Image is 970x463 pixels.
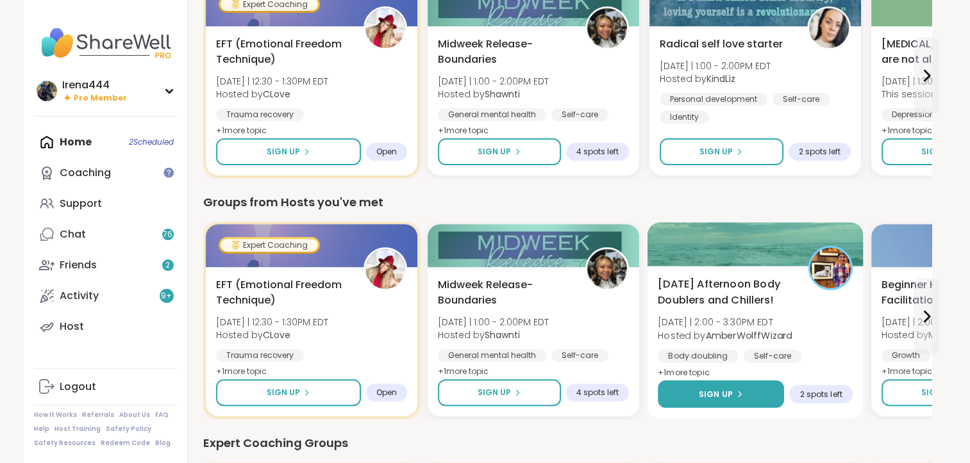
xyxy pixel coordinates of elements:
span: Sign Up [267,146,300,158]
b: Shawnti [485,329,520,341]
div: Coaching [60,166,111,180]
span: 9 + [161,291,172,302]
a: Support [34,188,177,219]
div: Self-care [773,93,830,106]
div: Expert Coaching Groups [203,434,932,452]
a: About Us [119,410,150,419]
span: EFT (Emotional Freedom Technique) [216,277,349,308]
span: Midweek Release-Boundaries [438,37,571,67]
div: Self-care [743,350,801,362]
a: Blog [155,439,171,448]
img: Shawnti [587,249,627,289]
div: Self-care [551,108,608,121]
span: [DATE] | 2:00 - 3:30PM EDT [658,316,792,329]
span: Open [376,147,397,157]
div: Host [60,320,84,334]
div: Trauma recovery [216,349,304,362]
div: General mental health [438,349,546,362]
div: Personal development [660,93,767,106]
div: Logout [60,380,96,394]
span: [DATE] | 1:00 - 2:00PM EDT [660,60,771,72]
img: AmberWolffWizard [810,248,850,288]
span: Hosted by [658,329,792,341]
b: Shawnti [485,88,520,101]
span: Sign Up [921,387,955,398]
a: Safety Resources [34,439,96,448]
iframe: Spotlight [163,167,174,177]
img: CLove [365,249,405,289]
div: Irena444 [62,78,127,92]
b: CLove [263,329,290,341]
span: Sign Up [478,387,511,398]
span: Hosted by [438,88,549,101]
a: How It Works [34,410,77,419]
span: Hosted by [216,88,328,101]
span: Radical self love starter [660,37,783,52]
span: 4 spots left [576,147,619,157]
button: Sign Up [216,138,361,165]
button: Sign Up [660,138,783,165]
div: Support [60,197,102,211]
span: Open [376,387,397,398]
div: Depression [882,108,945,121]
b: AmberWolffWizard [705,329,792,341]
span: Hosted by [438,329,549,341]
a: Chat76 [34,219,177,250]
a: Safety Policy [106,425,151,434]
div: Friends [60,258,97,272]
img: Shawnti [587,8,627,48]
button: Sign Up [658,380,784,408]
div: Expert Coaching [221,239,318,252]
span: 2 spots left [799,389,842,399]
span: [DATE] Afternoon Body Doublers and Chillers! [658,277,794,308]
span: Pro Member [74,93,127,104]
b: KindLiz [707,72,735,85]
a: FAQ [155,410,169,419]
img: Irena444 [37,81,57,101]
span: [DATE] | 12:30 - 1:30PM EDT [216,75,328,88]
button: Sign Up [438,379,561,406]
a: Coaching [34,158,177,188]
img: ShareWell Nav Logo [34,20,177,65]
div: Groups from Hosts you've met [203,193,932,211]
div: Growth [882,349,930,362]
a: Logout [34,371,177,402]
span: 76 [163,229,172,240]
img: KindLiz [809,8,849,48]
span: Hosted by [216,329,328,341]
span: Hosted by [660,72,771,85]
span: Sign Up [267,387,300,398]
span: EFT (Emotional Freedom Technique) [216,37,349,67]
img: CLove [365,8,405,48]
div: Self-care [551,349,608,362]
a: Activity9+ [34,280,177,311]
div: Trauma recovery [216,108,304,121]
div: General mental health [438,108,546,121]
a: Redeem Code [101,439,150,448]
span: Sign Up [478,146,511,158]
span: Sign Up [921,146,955,158]
span: Sign Up [699,146,733,158]
b: CLove [263,88,290,101]
span: [DATE] | 1:00 - 2:00PM EDT [438,316,549,329]
button: Sign Up [438,138,561,165]
div: Identity [660,111,709,124]
a: Friends2 [34,250,177,280]
div: Activity [60,289,99,303]
span: [DATE] | 12:30 - 1:30PM EDT [216,316,328,329]
span: Midweek Release-Boundaries [438,277,571,308]
div: Body doubling [658,350,738,362]
span: [DATE] | 1:00 - 2:00PM EDT [438,75,549,88]
span: 4 spots left [576,387,619,398]
div: Chat [60,227,86,241]
a: Help [34,425,49,434]
span: 2 spots left [799,147,840,157]
span: 2 [165,260,170,271]
button: Sign Up [216,379,361,406]
a: Host [34,311,177,342]
span: Sign Up [698,388,732,400]
a: Host Training [54,425,101,434]
a: Referrals [82,410,114,419]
